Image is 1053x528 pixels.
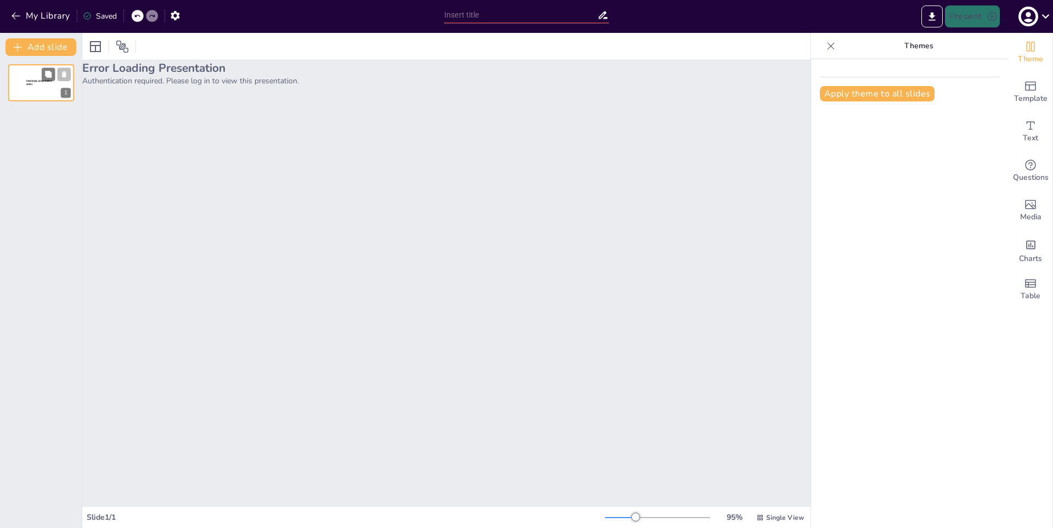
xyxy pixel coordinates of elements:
[721,512,748,523] div: 95 %
[8,64,74,101] div: 1
[1013,172,1049,184] span: Questions
[1023,132,1038,144] span: Text
[840,33,998,59] p: Themes
[116,40,129,53] span: Position
[1009,151,1052,191] div: Get real-time input from your audience
[1009,112,1052,151] div: Add text boxes
[8,7,75,25] button: My Library
[5,38,76,56] button: Add slide
[26,80,52,86] span: Sendsteps presentation editor
[1014,93,1048,105] span: Template
[87,512,605,523] div: Slide 1 / 1
[58,67,71,81] button: Cannot delete last slide
[766,513,804,522] span: Single View
[42,67,55,81] button: Duplicate Slide
[921,5,943,27] button: Export to PowerPoint
[1009,270,1052,309] div: Add a table
[1009,230,1052,270] div: Add charts and graphs
[82,76,811,86] p: Authentication required. Please log in to view this presentation.
[1009,72,1052,112] div: Add ready made slides
[1019,253,1042,265] span: Charts
[87,38,104,55] div: Layout
[945,5,1000,27] button: Present
[1009,33,1052,72] div: Change the overall theme
[444,7,597,23] input: Insert title
[1009,191,1052,230] div: Add images, graphics, shapes or video
[83,11,117,21] div: Saved
[1021,290,1040,302] span: Table
[61,88,71,98] div: 1
[1020,211,1041,223] span: Media
[820,86,935,101] button: Apply theme to all slides
[1018,53,1043,65] span: Theme
[82,60,811,76] h2: Error Loading Presentation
